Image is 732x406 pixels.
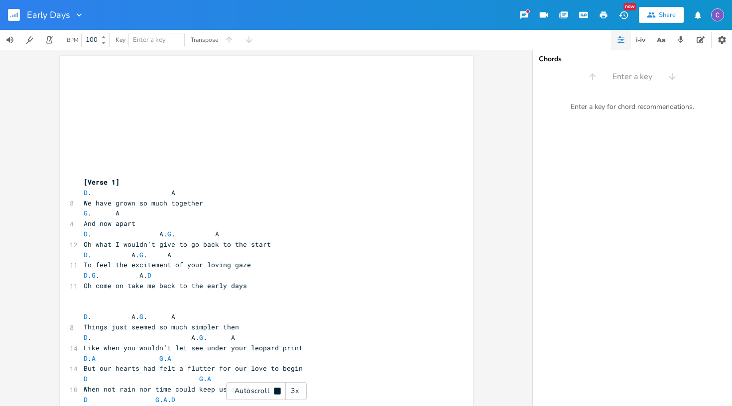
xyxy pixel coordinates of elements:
span: G [139,312,143,321]
span: G [199,333,203,342]
span: Things just seemed so much simpler then [84,322,239,331]
span: . A. . A [84,333,235,342]
div: 3x [286,382,304,400]
span: And now apart [84,219,135,228]
span: . A. . A [84,312,175,321]
span: Enter a key [133,35,166,44]
span: G [139,250,143,259]
span: A [92,354,96,363]
span: G [167,229,171,238]
span: D [171,395,175,404]
span: G [159,354,163,363]
span: To feel the excitement of your loving gaze [84,260,251,269]
span: D [84,374,88,383]
span: When not rain nor time could keep us apart: [84,385,255,394]
span: [Verse 1] [84,178,120,187]
span: . . [84,354,171,363]
span: D [84,333,88,342]
span: Early Days [27,10,70,19]
div: Chords [539,56,726,63]
span: . A. . A [84,229,219,238]
span: . A [84,208,120,217]
span: . . [84,395,179,404]
span: A [167,354,171,363]
span: . A [84,188,175,197]
span: D [84,312,88,321]
span: A [207,374,211,383]
span: We have grown so much together [84,199,203,207]
div: Enter a key for chord recommendations. [533,97,732,117]
span: D [84,271,88,280]
span: D [84,250,88,259]
span: But our hearts had felt a flutter for our love to begin [84,364,303,373]
img: Calum Wright [711,8,724,21]
button: New [613,6,633,24]
div: Autoscroll [226,382,307,400]
span: D [147,271,151,280]
span: Enter a key [612,71,652,83]
div: BPM [67,37,78,43]
div: Key [116,37,125,43]
span: G [155,395,159,404]
span: Oh come on take me back to the early days [84,281,247,290]
span: G [92,271,96,280]
span: . [84,374,211,383]
span: D [84,395,88,404]
span: . . A. [84,271,151,280]
span: A [163,395,167,404]
span: D [84,354,88,363]
div: New [623,3,636,10]
span: D [84,229,88,238]
div: Transpose [191,37,218,43]
button: Share [639,7,684,23]
div: Share [659,10,676,19]
span: G [84,208,88,217]
span: Oh what I wouldn’t give to go back to the start [84,240,271,249]
span: . A. . A [84,250,171,259]
span: G [199,374,203,383]
span: D [84,188,88,197]
span: Like when you wouldn’t let see under your leopard print [84,343,303,352]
